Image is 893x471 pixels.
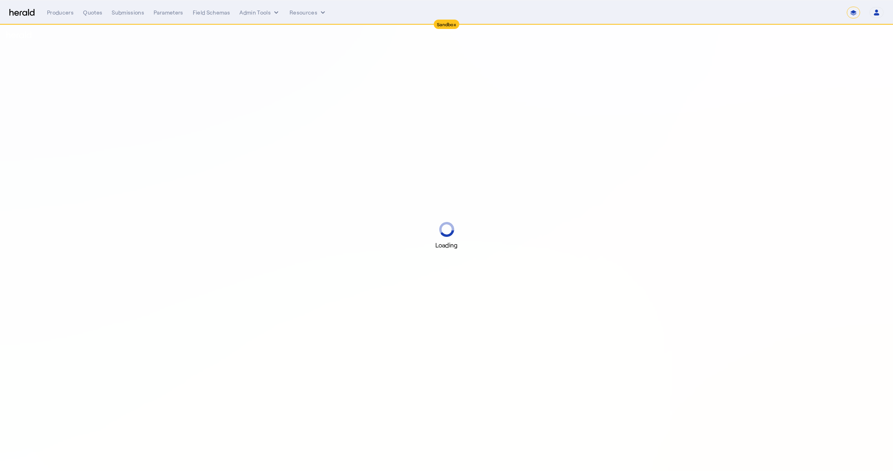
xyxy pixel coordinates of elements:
div: Sandbox [434,20,459,29]
div: Field Schemas [193,9,230,16]
div: Parameters [154,9,183,16]
button: Resources dropdown menu [290,9,327,16]
div: Submissions [112,9,144,16]
div: Quotes [83,9,102,16]
img: Herald Logo [9,9,34,16]
div: Producers [47,9,74,16]
button: internal dropdown menu [239,9,280,16]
